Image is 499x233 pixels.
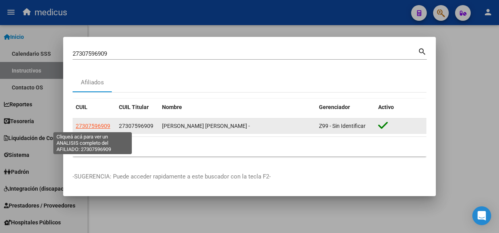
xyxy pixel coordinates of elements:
[116,99,159,116] datatable-header-cell: CUIL Titular
[472,206,491,225] div: Open Intercom Messenger
[162,122,313,131] div: [PERSON_NAME] [PERSON_NAME] -
[162,104,182,110] span: Nombre
[316,99,375,116] datatable-header-cell: Gerenciador
[76,123,110,129] span: 27307596909
[418,46,427,56] mat-icon: search
[119,104,149,110] span: CUIL Titular
[319,104,350,110] span: Gerenciador
[159,99,316,116] datatable-header-cell: Nombre
[378,104,394,110] span: Activo
[375,99,426,116] datatable-header-cell: Activo
[76,104,87,110] span: CUIL
[81,78,104,87] div: Afiliados
[73,137,426,157] div: 1 total
[119,123,153,129] span: 27307596909
[73,99,116,116] datatable-header-cell: CUIL
[73,172,426,181] p: -SUGERENCIA: Puede acceder rapidamente a este buscador con la tecla F2-
[319,123,366,129] span: Z99 - Sin Identificar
